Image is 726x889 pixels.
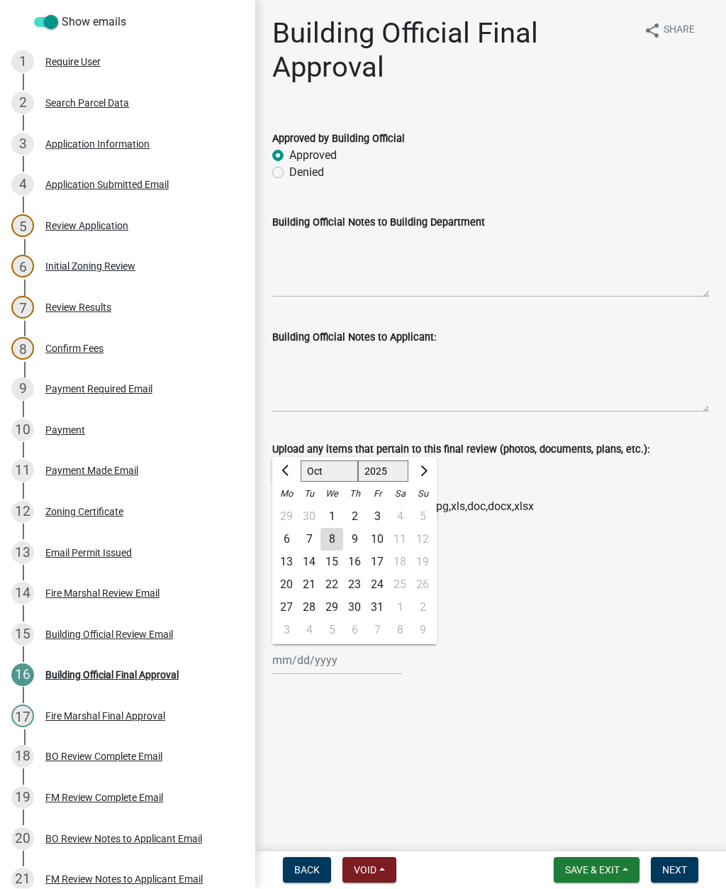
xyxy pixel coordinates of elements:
span: Share [664,23,695,40]
div: 23 [343,574,366,597]
div: 9 [343,529,366,551]
div: Thursday, October 2, 2025 [343,506,366,529]
div: Thursday, November 6, 2025 [343,619,366,642]
div: Wednesday, October 15, 2025 [320,551,343,574]
div: BO Review Notes to Applicant Email [45,834,202,844]
div: Fr [366,483,389,506]
label: Denied [289,165,324,182]
div: Initial Zoning Review [45,262,135,272]
div: Sa [389,483,411,506]
div: 6 [11,255,34,278]
div: 15 [320,551,343,574]
div: 16 [11,664,34,687]
div: Application Information [45,140,150,150]
div: We [320,483,343,506]
div: Tuesday, October 28, 2025 [298,597,320,619]
div: Tu [298,483,320,506]
div: 27 [275,597,298,619]
div: 7 [366,619,389,642]
select: Select year [358,461,409,482]
button: Void [342,858,396,883]
div: Th [343,483,366,506]
div: Friday, October 17, 2025 [366,551,389,574]
div: Thursday, October 16, 2025 [343,551,366,574]
div: 3 [11,133,34,156]
label: Approved [289,148,337,165]
div: Wednesday, October 22, 2025 [320,574,343,597]
label: Approved by Building Official [272,135,405,145]
button: Previous month [278,460,295,483]
div: 1 [320,506,343,529]
div: 11 [11,460,34,482]
div: Monday, October 27, 2025 [275,597,298,619]
div: Review Application [45,221,128,231]
div: FM Review Complete Email [45,793,163,803]
div: Search Parcel Data [45,99,129,109]
button: Next [651,858,698,883]
div: 28 [298,597,320,619]
div: 6 [343,619,366,642]
div: 8 [320,529,343,551]
div: Su [411,483,434,506]
div: Tuesday, October 21, 2025 [298,574,320,597]
div: 22 [320,574,343,597]
div: Confirm Fees [45,344,104,354]
div: 10 [11,419,34,442]
div: Friday, October 3, 2025 [366,506,389,529]
div: 31 [366,597,389,619]
div: 24 [366,574,389,597]
div: Wednesday, October 8, 2025 [320,529,343,551]
div: 18 [11,746,34,768]
div: 3 [366,506,389,529]
div: 13 [275,551,298,574]
span: Save & Exit [565,865,620,876]
button: Save & Exit [554,858,640,883]
div: Payment [45,426,85,436]
div: 10 [366,529,389,551]
div: 9 [11,378,34,401]
div: Friday, November 7, 2025 [366,619,389,642]
div: Building Official Review Email [45,630,173,640]
div: Friday, October 24, 2025 [366,574,389,597]
label: Show emails [34,14,126,31]
div: Monday, November 3, 2025 [275,619,298,642]
div: 17 [11,705,34,728]
div: BO Review Complete Email [45,752,162,762]
select: Select month [301,461,358,482]
div: 2 [11,92,34,115]
div: Friday, October 31, 2025 [366,597,389,619]
div: Zoning Certificate [45,507,123,517]
div: Thursday, October 30, 2025 [343,597,366,619]
div: 20 [275,574,298,597]
div: 2 [343,506,366,529]
div: 21 [298,574,320,597]
div: 14 [11,582,34,605]
span: Void [354,865,376,876]
div: 5 [11,215,34,238]
div: FM Review Notes to Applicant Email [45,875,203,885]
div: 5 [320,619,343,642]
div: 12 [11,501,34,524]
div: 8 [11,338,34,360]
div: 1 [11,51,34,74]
div: Tuesday, October 7, 2025 [298,529,320,551]
span: Next [662,865,687,876]
div: 20 [11,828,34,851]
label: Building Official Notes to Applicant: [272,333,436,343]
button: Back [283,858,331,883]
div: Fire Marshal Review Email [45,589,160,599]
div: 29 [275,506,298,529]
div: Monday, September 29, 2025 [275,506,298,529]
div: Fire Marshal Final Approval [45,712,165,722]
div: 4 [11,174,34,197]
input: mm/dd/yyyy [272,646,402,675]
div: 4 [298,619,320,642]
div: Wednesday, October 1, 2025 [320,506,343,529]
div: 17 [366,551,389,574]
div: 30 [343,597,366,619]
div: 30 [298,506,320,529]
div: Payment Required Email [45,385,152,394]
div: 6 [275,529,298,551]
div: 19 [11,787,34,810]
div: 29 [320,597,343,619]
